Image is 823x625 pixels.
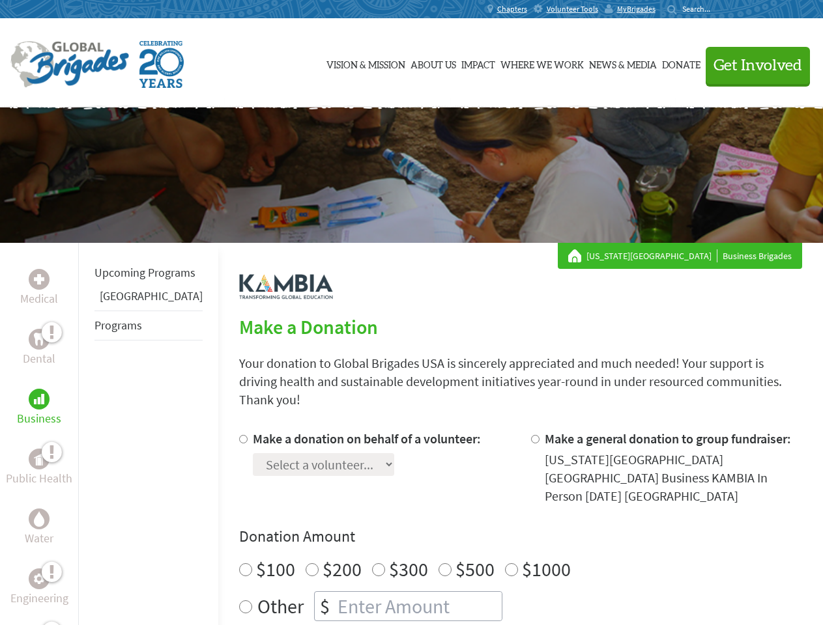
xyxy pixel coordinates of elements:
div: Engineering [29,568,50,589]
a: About Us [411,31,456,96]
li: Panama [94,287,203,311]
div: Public Health [29,449,50,469]
p: Water [25,529,53,548]
a: DentalDental [23,329,55,368]
div: [US_STATE][GEOGRAPHIC_DATA] [GEOGRAPHIC_DATA] Business KAMBIA In Person [DATE] [GEOGRAPHIC_DATA] [545,451,802,505]
h2: Make a Donation [239,315,802,339]
input: Search... [682,4,719,14]
a: Where We Work [500,31,584,96]
p: Engineering [10,589,68,607]
label: $200 [323,557,362,581]
a: Impact [461,31,495,96]
li: Programs [94,311,203,340]
p: Your donation to Global Brigades USA is sincerely appreciated and much needed! Your support is dr... [239,354,802,409]
span: Volunteer Tools [547,4,598,14]
a: Public HealthPublic Health [6,449,72,488]
label: $1000 [522,557,571,581]
img: Public Health [34,452,44,465]
div: Water [29,508,50,529]
p: Dental [23,350,55,368]
li: Upcoming Programs [94,258,203,287]
img: Dental [34,333,44,345]
a: [US_STATE][GEOGRAPHIC_DATA] [586,249,717,262]
span: Get Involved [714,58,802,74]
span: MyBrigades [617,4,656,14]
div: Dental [29,329,50,350]
a: WaterWater [25,508,53,548]
input: Enter Amount [335,592,502,620]
div: Medical [29,269,50,290]
label: Make a general donation to group fundraiser: [545,430,791,447]
a: MedicalMedical [20,269,58,308]
a: Programs [94,318,142,333]
label: $500 [455,557,495,581]
img: Water [34,511,44,526]
a: [GEOGRAPHIC_DATA] [100,288,203,303]
label: $300 [389,557,428,581]
img: Engineering [34,574,44,584]
p: Medical [20,290,58,308]
span: Chapters [497,4,527,14]
a: Upcoming Programs [94,265,195,280]
a: Vision & Mission [326,31,405,96]
div: $ [315,592,335,620]
a: BusinessBusiness [17,389,61,428]
img: logo-kambia.png [239,274,333,299]
button: Get Involved [706,47,810,84]
img: Global Brigades Logo [10,41,129,88]
div: Business [29,389,50,410]
a: News & Media [589,31,657,96]
label: $100 [256,557,295,581]
p: Business [17,410,61,428]
img: Medical [34,274,44,285]
a: EngineeringEngineering [10,568,68,607]
img: Global Brigades Celebrating 20 Years [139,41,184,88]
img: Business [34,394,44,404]
a: Donate [662,31,700,96]
div: Business Brigades [568,249,792,262]
h4: Donation Amount [239,526,802,547]
p: Public Health [6,469,72,488]
label: Other [257,591,304,621]
label: Make a donation on behalf of a volunteer: [253,430,481,447]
